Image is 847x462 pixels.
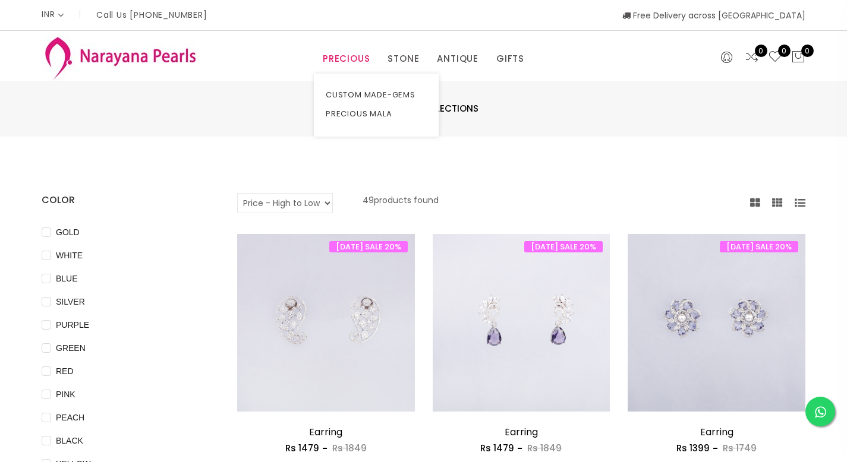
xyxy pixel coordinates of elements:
[51,341,90,355] span: GREEN
[700,425,733,439] a: Earring
[51,272,83,285] span: BLUE
[496,50,524,68] a: GIFTS
[51,411,89,424] span: PEACH
[326,105,427,124] a: PRECIOUS MALA
[720,241,798,252] span: [DATE] SALE 20%
[96,11,207,19] p: Call Us [PHONE_NUMBER]
[417,102,478,116] span: Collections
[768,50,782,65] a: 0
[527,442,562,454] span: Rs 1849
[524,241,603,252] span: [DATE] SALE 20%
[437,50,478,68] a: ANTIQUE
[745,50,759,65] a: 0
[326,86,427,105] a: CUSTOM MADE-GEMS
[42,193,201,207] h4: COLOR
[791,50,805,65] button: 0
[51,249,87,262] span: WHITE
[51,388,80,401] span: PINK
[51,318,94,331] span: PURPLE
[309,425,342,439] a: Earring
[801,45,814,57] span: 0
[755,45,767,57] span: 0
[323,50,370,68] a: PRECIOUS
[51,434,88,447] span: BLACK
[329,241,408,252] span: [DATE] SALE 20%
[388,50,419,68] a: STONE
[723,442,757,454] span: Rs 1749
[778,45,791,57] span: 0
[363,193,439,213] p: 49 products found
[332,442,367,454] span: Rs 1849
[480,442,514,454] span: Rs 1479
[51,295,90,308] span: SILVER
[505,425,538,439] a: Earring
[285,442,319,454] span: Rs 1479
[676,442,710,454] span: Rs 1399
[51,365,78,378] span: RED
[51,226,84,239] span: GOLD
[622,10,805,21] span: Free Delivery across [GEOGRAPHIC_DATA]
